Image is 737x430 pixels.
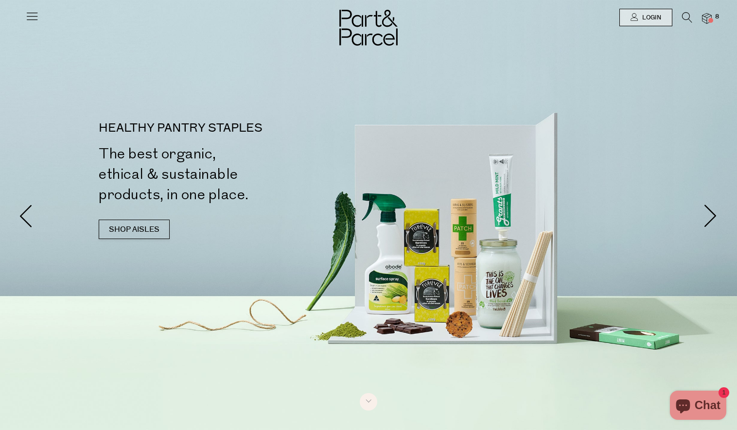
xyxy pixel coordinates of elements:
a: 8 [702,13,712,23]
img: Part&Parcel [339,10,398,46]
a: SHOP AISLES [99,220,170,239]
p: HEALTHY PANTRY STAPLES [99,122,372,134]
span: 8 [713,13,721,21]
a: Login [619,9,672,26]
inbox-online-store-chat: Shopify online store chat [667,391,729,422]
h2: The best organic, ethical & sustainable products, in one place. [99,144,372,205]
span: Login [640,14,661,22]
